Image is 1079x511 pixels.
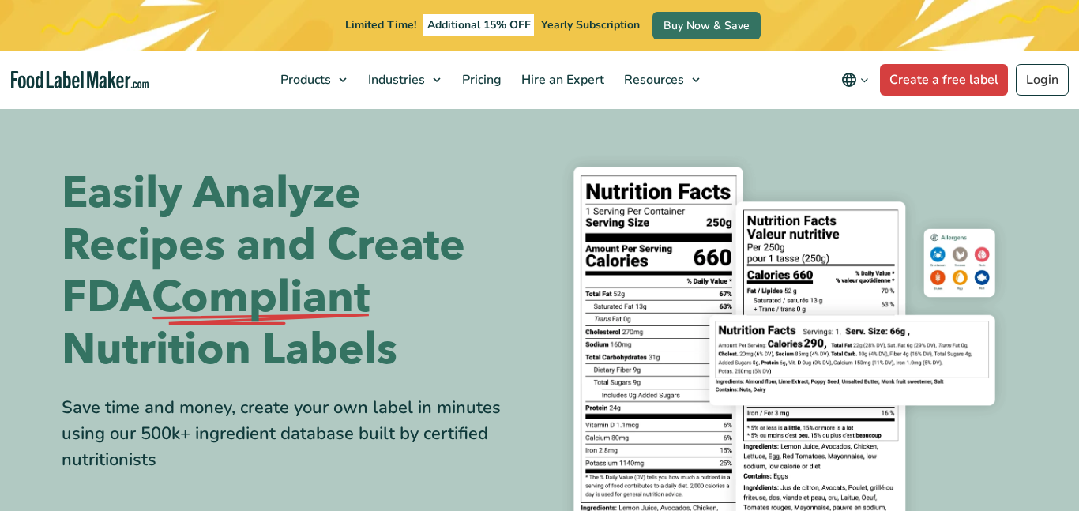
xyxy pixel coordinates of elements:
a: Pricing [453,51,508,109]
span: Additional 15% OFF [423,14,535,36]
a: Products [271,51,355,109]
span: Hire an Expert [517,71,606,88]
span: Industries [363,71,427,88]
div: Save time and money, create your own label in minutes using our 500k+ ingredient database built b... [62,395,528,473]
span: Limited Time! [345,17,416,32]
a: Hire an Expert [512,51,611,109]
span: Resources [619,71,686,88]
span: Pricing [457,71,503,88]
span: Compliant [152,272,370,324]
button: Change language [830,64,880,96]
a: Login [1016,64,1069,96]
span: Yearly Subscription [541,17,640,32]
a: Food Label Maker homepage [11,71,149,89]
a: Buy Now & Save [652,12,761,39]
h1: Easily Analyze Recipes and Create FDA Nutrition Labels [62,167,528,376]
span: Products [276,71,333,88]
a: Create a free label [880,64,1008,96]
a: Resources [615,51,708,109]
a: Industries [359,51,449,109]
